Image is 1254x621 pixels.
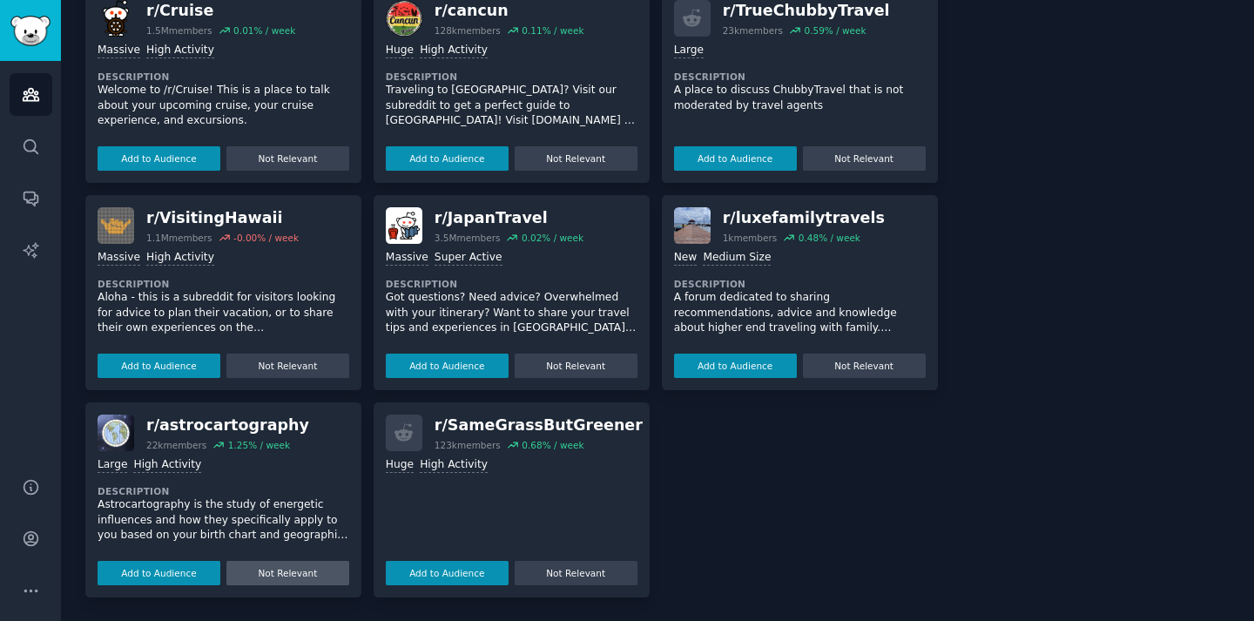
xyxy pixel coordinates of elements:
[420,457,488,474] div: High Activity
[98,497,349,543] p: Astrocartography is the study of energetic influences and how they specifically apply to you base...
[435,24,501,37] div: 128k members
[386,250,428,267] div: Massive
[146,250,214,267] div: High Activity
[515,354,637,378] button: Not Relevant
[386,354,509,378] button: Add to Audience
[703,250,771,267] div: Medium Size
[674,290,926,336] p: A forum dedicated to sharing recommendations, advice and knowledge about higher end traveling wit...
[435,207,583,229] div: r/ JapanTravel
[226,354,349,378] button: Not Relevant
[133,457,201,474] div: High Activity
[98,43,140,59] div: Massive
[233,24,295,37] div: 0.01 % / week
[98,290,349,336] p: Aloha - this is a subreddit for visitors looking for advice to plan their vacation, or to share t...
[386,278,637,290] dt: Description
[674,83,926,113] p: A place to discuss ChubbyTravel that is not moderated by travel agents
[522,232,583,244] div: 0.02 % / week
[98,415,134,451] img: astrocartography
[515,561,637,585] button: Not Relevant
[435,232,501,244] div: 3.5M members
[386,207,422,244] img: JapanTravel
[674,71,926,83] dt: Description
[435,250,502,267] div: Super Active
[226,146,349,171] button: Not Relevant
[386,457,414,474] div: Huge
[803,354,926,378] button: Not Relevant
[674,207,711,244] img: luxefamilytravels
[723,207,885,229] div: r/ luxefamilytravels
[435,439,501,451] div: 123k members
[146,232,212,244] div: 1.1M members
[522,24,583,37] div: 0.11 % / week
[98,207,134,244] img: VisitingHawaii
[386,146,509,171] button: Add to Audience
[98,354,220,378] button: Add to Audience
[146,439,206,451] div: 22k members
[146,415,309,436] div: r/ astrocartography
[674,43,704,59] div: Large
[146,43,214,59] div: High Activity
[10,16,51,46] img: GummySearch logo
[98,250,140,267] div: Massive
[386,71,637,83] dt: Description
[98,561,220,585] button: Add to Audience
[98,457,127,474] div: Large
[98,278,349,290] dt: Description
[386,561,509,585] button: Add to Audience
[420,43,488,59] div: High Activity
[723,24,783,37] div: 23k members
[98,146,220,171] button: Add to Audience
[146,207,299,229] div: r/ VisitingHawaii
[799,232,860,244] div: 0.48 % / week
[226,561,349,585] button: Not Relevant
[98,485,349,497] dt: Description
[98,83,349,129] p: Welcome to /r/Cruise! This is a place to talk about your upcoming cruise, your cruise experience,...
[803,146,926,171] button: Not Relevant
[146,24,212,37] div: 1.5M members
[723,232,778,244] div: 1k members
[804,24,866,37] div: 0.59 % / week
[233,232,299,244] div: -0.00 % / week
[98,71,349,83] dt: Description
[435,415,643,436] div: r/ SameGrassButGreener
[674,250,698,267] div: New
[386,83,637,129] p: Traveling to [GEOGRAPHIC_DATA]? Visit our subreddit to get a perfect guide to [GEOGRAPHIC_DATA]! ...
[386,43,414,59] div: Huge
[522,439,583,451] div: 0.68 % / week
[228,439,290,451] div: 1.25 % / week
[386,290,637,336] p: Got questions? Need advice? Overwhelmed with your itinerary? Want to share your travel tips and e...
[674,278,926,290] dt: Description
[515,146,637,171] button: Not Relevant
[674,146,797,171] button: Add to Audience
[674,354,797,378] button: Add to Audience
